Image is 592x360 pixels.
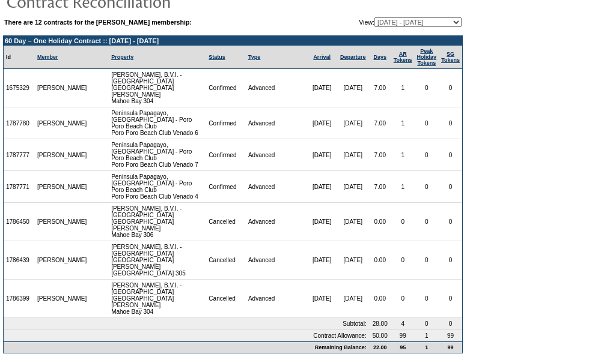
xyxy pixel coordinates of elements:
b: There are 12 contracts for the [PERSON_NAME] membership: [4,19,192,26]
td: 7.00 [369,139,391,171]
a: Property [111,54,133,60]
td: [PERSON_NAME], B.V.I. - [GEOGRAPHIC_DATA] [GEOGRAPHIC_DATA][PERSON_NAME] Mahoe Bay 304 [109,280,206,318]
td: 99 [391,330,415,341]
td: 1786450 [4,203,35,241]
td: 0 [391,241,415,280]
td: Confirmed [206,69,246,107]
a: Member [37,54,58,60]
td: [DATE] [307,241,337,280]
td: [DATE] [337,107,369,139]
td: Subtotal: [4,318,369,330]
td: 1786399 [4,280,35,318]
td: Peninsula Papagayo, [GEOGRAPHIC_DATA] - Poro Poro Beach Club Poro Poro Beach Club Venado 7 [109,139,206,171]
td: [PERSON_NAME] [35,171,90,203]
td: 1787777 [4,139,35,171]
td: 1787771 [4,171,35,203]
td: 99 [439,330,462,341]
td: 0 [415,203,439,241]
td: [PERSON_NAME] [35,241,90,280]
td: View: [300,17,462,27]
td: 4 [391,318,415,330]
td: 0 [415,171,439,203]
td: Advanced [246,171,307,203]
td: 0 [439,318,462,330]
td: [DATE] [337,280,369,318]
td: Advanced [246,203,307,241]
td: [PERSON_NAME] [35,69,90,107]
td: 0 [415,241,439,280]
td: [PERSON_NAME] [35,107,90,139]
a: Status [209,54,225,60]
td: Peninsula Papagayo, [GEOGRAPHIC_DATA] - Poro Poro Beach Club Poro Poro Beach Club Venado 4 [109,171,206,203]
td: 0 [415,139,439,171]
td: [PERSON_NAME] [35,139,90,171]
td: 0 [439,69,462,107]
td: 7.00 [369,107,391,139]
td: 7.00 [369,69,391,107]
td: [DATE] [337,171,369,203]
a: Peak HolidayTokens [417,48,437,66]
td: 0 [439,203,462,241]
td: 0.00 [369,280,391,318]
td: 0 [415,69,439,107]
td: Confirmed [206,171,246,203]
td: 7.00 [369,171,391,203]
td: 22.00 [369,341,391,353]
td: [DATE] [307,107,337,139]
td: 0 [439,280,462,318]
td: 0.00 [369,203,391,241]
a: Arrival [313,54,331,60]
td: 0 [391,203,415,241]
td: 60 Day – One Holiday Contract :: [DATE] - [DATE] [4,36,462,46]
td: Confirmed [206,107,246,139]
td: 1786439 [4,241,35,280]
td: [DATE] [337,241,369,280]
td: 0 [439,107,462,139]
td: Advanced [246,280,307,318]
td: Id [4,46,35,69]
td: 1787780 [4,107,35,139]
td: 0 [439,139,462,171]
td: 0 [391,280,415,318]
a: ARTokens [394,51,412,63]
a: Type [248,54,260,60]
td: Cancelled [206,203,246,241]
td: Cancelled [206,280,246,318]
td: Advanced [246,139,307,171]
a: SGTokens [441,51,460,63]
td: 0 [439,241,462,280]
td: Cancelled [206,241,246,280]
td: Confirmed [206,139,246,171]
td: 95 [391,341,415,353]
td: [DATE] [307,171,337,203]
td: [PERSON_NAME], B.V.I. - [GEOGRAPHIC_DATA] [GEOGRAPHIC_DATA][PERSON_NAME] Mahoe Bay 304 [109,69,206,107]
td: [PERSON_NAME] [35,280,90,318]
td: [DATE] [307,280,337,318]
td: Advanced [246,241,307,280]
td: 1 [391,69,415,107]
td: 1 [391,107,415,139]
td: 1 [391,171,415,203]
td: [DATE] [307,203,337,241]
td: [DATE] [337,203,369,241]
td: [PERSON_NAME], B.V.I. - [GEOGRAPHIC_DATA] [GEOGRAPHIC_DATA][PERSON_NAME] Mahoe Bay 306 [109,203,206,241]
td: Remaining Balance: [4,341,369,353]
td: 0 [415,280,439,318]
td: 1 [415,330,439,341]
td: 50.00 [369,330,391,341]
a: Departure [340,54,366,60]
td: [PERSON_NAME] [35,203,90,241]
td: 0.00 [369,241,391,280]
td: 28.00 [369,318,391,330]
td: 99 [439,341,462,353]
td: [DATE] [307,139,337,171]
td: 1 [391,139,415,171]
td: [DATE] [337,69,369,107]
td: Peninsula Papagayo, [GEOGRAPHIC_DATA] - Poro Poro Beach Club Poro Poro Beach Club Venado 6 [109,107,206,139]
td: 0 [439,171,462,203]
td: Contract Allowance: [4,330,369,341]
td: 1675329 [4,69,35,107]
a: Days [373,54,386,60]
td: 0 [415,318,439,330]
td: [DATE] [307,69,337,107]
